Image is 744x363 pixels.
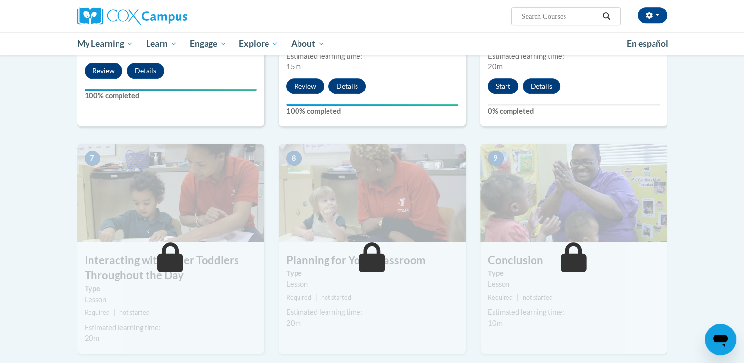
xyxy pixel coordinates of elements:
label: Type [488,268,660,279]
label: Type [286,268,458,279]
button: Review [85,63,122,79]
span: 20m [488,62,503,71]
div: Estimated learning time: [286,307,458,318]
div: Estimated learning time: [488,307,660,318]
button: Search [599,10,614,22]
h3: Planning for Your Classroom [279,253,466,268]
div: Lesson [85,294,257,305]
span: My Learning [77,38,133,50]
span: En español [627,38,668,49]
div: Lesson [488,279,660,290]
a: Engage [183,32,233,55]
button: Details [328,78,366,94]
label: 0% completed [488,106,660,117]
span: 15m [286,62,301,71]
span: Required [286,294,311,301]
span: Required [85,309,110,316]
img: Course Image [77,144,264,242]
span: 10m [488,319,503,327]
input: Search Courses [520,10,599,22]
div: Estimated learning time: [85,322,257,333]
span: 7 [85,151,100,166]
img: Course Image [480,144,667,242]
span: Explore [239,38,278,50]
div: Your progress [286,104,458,106]
a: Cox Campus [77,7,264,25]
span: | [114,309,116,316]
span: not started [119,309,149,316]
button: Start [488,78,518,94]
img: Cox Campus [77,7,187,25]
a: Learn [140,32,183,55]
img: Course Image [279,144,466,242]
button: Details [127,63,164,79]
span: 20m [85,334,99,342]
button: Account Settings [638,7,667,23]
div: Your progress [85,89,257,91]
h3: Interacting with Older Toddlers Throughout the Day [77,253,264,283]
span: Engage [190,38,227,50]
div: Lesson [286,279,458,290]
span: About [291,38,325,50]
a: My Learning [71,32,140,55]
button: Details [523,78,560,94]
span: 9 [488,151,504,166]
iframe: Button to launch messaging window [705,324,736,355]
a: About [285,32,331,55]
span: Required [488,294,513,301]
a: Explore [233,32,285,55]
h3: Conclusion [480,253,667,268]
div: Main menu [62,32,682,55]
label: 100% completed [286,106,458,117]
button: Review [286,78,324,94]
span: 8 [286,151,302,166]
span: | [315,294,317,301]
label: 100% completed [85,91,257,101]
label: Type [85,283,257,294]
div: Estimated learning time: [488,51,660,61]
span: | [517,294,519,301]
span: Learn [146,38,177,50]
span: not started [321,294,351,301]
span: 20m [286,319,301,327]
a: En español [621,33,675,54]
span: not started [523,294,553,301]
div: Estimated learning time: [286,51,458,61]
